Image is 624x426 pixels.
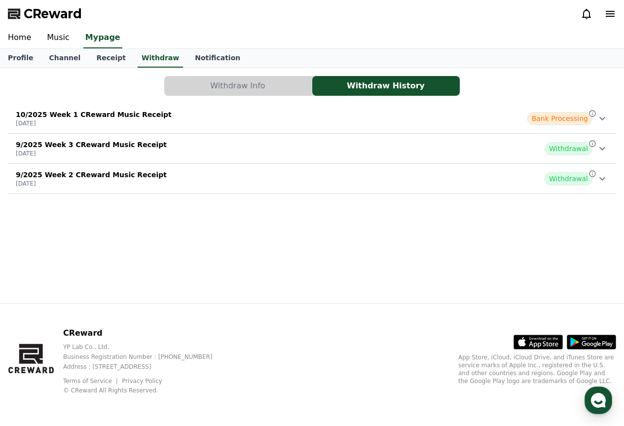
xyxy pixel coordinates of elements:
[16,150,167,157] p: [DATE]
[21,150,85,160] span: Enter a message.
[88,49,134,68] a: Receipt
[12,101,181,137] a: Creward2 hours ago We will continue to check and let you know about the omission of performance.
[8,134,616,164] button: 9/2025 Week 3 CReward Music Receipt [DATE] Withdrawal
[16,140,167,150] p: 9/2025 Week 3 CReward Music Receipt
[65,313,127,338] a: Messages
[56,194,136,202] a: Powered byChannel Talk
[16,180,167,188] p: [DATE]
[39,28,77,48] a: Music
[187,49,248,68] a: Notification
[41,49,88,68] a: Channel
[14,143,179,167] a: Enter a message.
[16,110,172,119] p: 10/2025 Week 1 CReward Music Receipt
[138,49,183,68] a: Withdraw
[63,387,228,394] p: © CReward All Rights Reserved.
[122,378,162,385] a: Privacy Policy
[8,164,616,194] button: 9/2025 Week 2 CReward Music Receipt [DATE] Withdrawal
[63,378,119,385] a: Terms of Service
[8,6,82,22] a: CReward
[545,142,592,155] span: Withdrawal
[63,327,228,339] p: CReward
[77,105,112,113] div: 2 hours ago
[82,328,111,336] span: Messages
[108,79,170,88] span: See business hours
[458,353,616,385] p: App Store, iCloud, iCloud Drive, and iTunes Store are service marks of Apple Inc., registered in ...
[63,353,228,361] p: Business Registration Number : [PHONE_NUMBER]
[8,104,616,134] button: 10/2025 Week 1 CReward Music Receipt [DATE] Bank Processing
[66,195,136,201] span: Powered by
[83,28,122,48] a: Mypage
[25,328,42,336] span: Home
[127,313,189,338] a: Settings
[3,313,65,338] a: Home
[63,363,228,371] p: Address : [STREET_ADDRESS]
[104,78,181,90] button: See business hours
[24,6,82,22] span: CReward
[312,76,460,96] button: Withdraw History
[40,105,73,114] div: Creward
[16,170,167,180] p: 9/2025 Week 2 CReward Music Receipt
[527,112,592,125] span: Bank Processing
[74,171,130,179] span: Back on 4:30 PM
[40,114,174,133] div: We will continue to check and let you know about the omission of performance.
[63,343,228,351] p: YP Lab Co., Ltd.
[16,119,172,127] p: [DATE]
[146,328,170,336] span: Settings
[98,195,137,201] b: Channel Talk
[12,74,70,90] h1: CReward
[545,172,592,185] span: Withdrawal
[164,76,312,96] button: Withdraw Info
